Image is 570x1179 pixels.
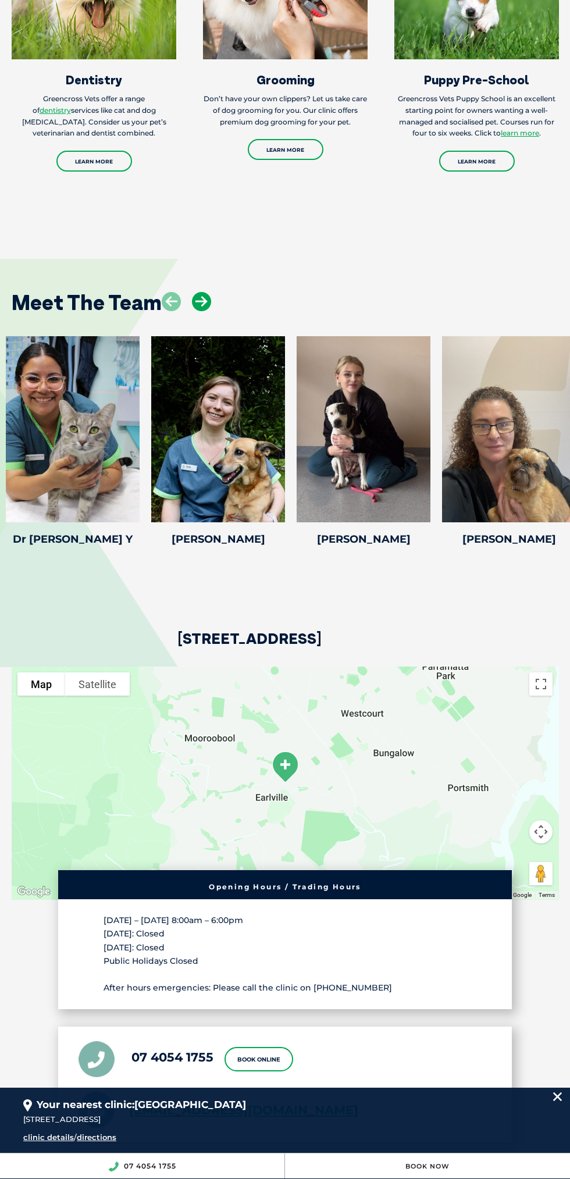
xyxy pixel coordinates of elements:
p: Don’t have your own clippers? Let us take care of dog grooming for you. Our clinic offers premium... [203,93,368,128]
a: clinic details [23,1132,74,1142]
button: Show satellite imagery [65,672,130,696]
button: Toggle fullscreen view [529,672,553,696]
p: After hours emergencies: Please call the clinic on [PHONE_NUMBER] [104,981,466,995]
img: location_pin.svg [23,1099,32,1112]
h3: Puppy Pre-School [394,74,559,86]
a: Book Now [405,1162,450,1170]
h6: Opening Hours / Trading Hours [64,884,506,891]
button: Search [547,53,559,65]
a: 07 4054 1755 [131,1050,213,1064]
p: Greencross Vets offer a range of services like cat and dog [MEDICAL_DATA]. Consider us your pet’s... [12,93,176,140]
p: [DATE] – [DATE] 8:00am – 6:00pm [DATE]: Closed [DATE]: Closed Public Holidays Closed [104,914,466,968]
h3: Grooming [203,74,368,86]
a: directions [77,1132,116,1142]
img: location_close.svg [553,1092,562,1101]
h4: [PERSON_NAME] [151,534,285,544]
a: 07 4054 1755 [124,1162,176,1170]
button: Map camera controls [529,820,553,843]
h4: Dr [PERSON_NAME] Y [6,534,140,544]
img: location_phone.svg [108,1162,119,1171]
div: Your nearest clinic: [23,1088,547,1113]
a: learn more [501,129,539,137]
a: Learn More [248,139,323,160]
a: Learn More [439,151,515,172]
a: Book Online [225,1047,293,1071]
div: [STREET_ADDRESS] [23,1113,547,1126]
button: Show street map [17,672,65,696]
a: dentistry [40,106,71,115]
h2: [STREET_ADDRESS] [177,631,322,667]
h2: Meet The Team [12,292,162,313]
a: Learn More [56,151,132,172]
button: Drag Pegman onto the map to open Street View [529,862,553,885]
p: Greencross Vets Puppy School is an excellent starting point for owners wanting a well-managed and... [394,93,559,140]
h4: [PERSON_NAME] [297,534,430,544]
div: / [23,1131,337,1144]
h3: Dentistry [12,74,176,86]
span: [GEOGRAPHIC_DATA] [134,1099,246,1110]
